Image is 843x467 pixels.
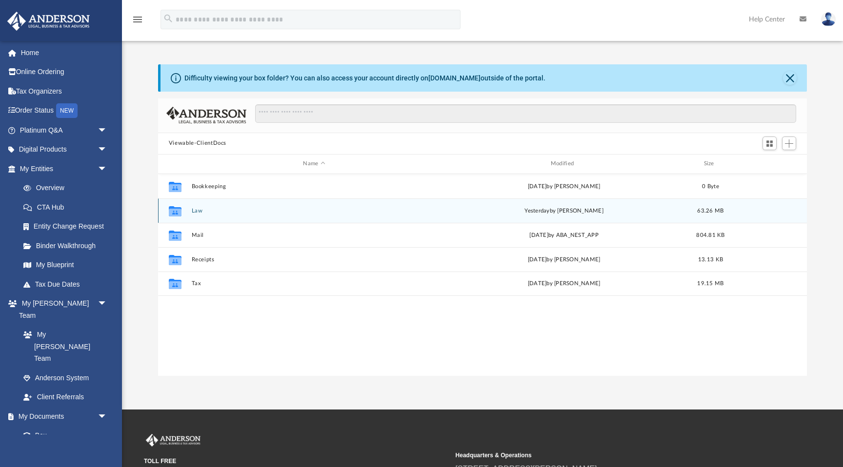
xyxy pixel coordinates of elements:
a: Box [14,426,112,446]
a: Binder Walkthrough [14,236,122,255]
div: [DATE] by [PERSON_NAME] [441,182,686,191]
a: My Blueprint [14,255,117,275]
small: Headquarters & Operations [456,451,761,460]
img: User Pic [821,12,836,26]
a: Entity Change Request [14,217,122,236]
a: Home [7,43,122,62]
span: arrow_drop_down [98,159,117,179]
span: arrow_drop_down [98,294,117,314]
button: Tax [191,280,437,287]
a: CTA Hub [14,197,122,217]
span: arrow_drop_down [98,407,117,427]
div: [DATE] by [PERSON_NAME] [441,255,686,264]
span: 804.81 KB [696,232,724,237]
button: Close [783,71,797,85]
button: Receipts [191,256,437,263]
button: Add [782,136,797,150]
i: menu [132,14,143,25]
img: Anderson Advisors Platinum Portal [144,434,202,447]
a: Digital Productsarrow_drop_down [7,140,122,159]
a: Platinum Q&Aarrow_drop_down [7,120,122,140]
a: Client Referrals [14,388,117,407]
a: My Entitiesarrow_drop_down [7,159,122,178]
a: [DOMAIN_NAME] [428,74,481,82]
a: My [PERSON_NAME] Teamarrow_drop_down [7,294,117,325]
a: Tax Organizers [7,81,122,101]
button: Switch to Grid View [763,136,777,150]
a: My Documentsarrow_drop_down [7,407,117,426]
span: yesterday [524,208,549,213]
div: [DATE] by ABA_NEST_APP [441,231,686,239]
div: id [734,159,803,168]
span: 13.13 KB [698,256,723,262]
a: My [PERSON_NAME] Team [14,325,112,369]
a: Anderson System [14,368,117,388]
span: arrow_drop_down [98,140,117,160]
button: Mail [191,232,437,238]
small: TOLL FREE [144,457,449,466]
a: Online Ordering [7,62,122,82]
div: by [PERSON_NAME] [441,206,686,215]
div: [DATE] by [PERSON_NAME] [441,279,686,288]
input: Search files and folders [255,104,797,123]
button: Bookkeeping [191,183,437,190]
button: Viewable-ClientDocs [169,139,226,148]
span: 63.26 MB [697,208,723,213]
a: menu [132,19,143,25]
div: Name [191,159,437,168]
div: grid [158,174,807,376]
button: Law [191,208,437,214]
a: Overview [14,178,122,198]
div: NEW [56,103,78,118]
div: id [162,159,187,168]
span: 19.15 MB [697,281,723,286]
i: search [163,13,174,24]
a: Order StatusNEW [7,101,122,121]
div: Difficulty viewing your box folder? You can also access your account directly on outside of the p... [184,73,545,83]
span: 0 Byte [702,183,719,189]
img: Anderson Advisors Platinum Portal [4,12,93,31]
div: Size [691,159,730,168]
a: Tax Due Dates [14,274,122,294]
span: arrow_drop_down [98,120,117,140]
div: Modified [441,159,687,168]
